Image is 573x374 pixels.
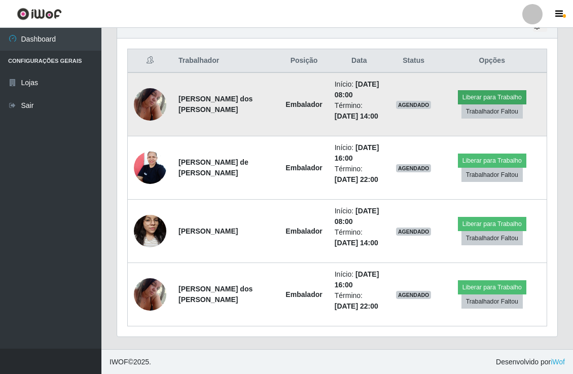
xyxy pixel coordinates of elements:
[279,49,328,73] th: Posição
[178,158,248,177] strong: [PERSON_NAME] de [PERSON_NAME]
[335,112,378,120] time: [DATE] 14:00
[178,285,253,304] strong: [PERSON_NAME] dos [PERSON_NAME]
[335,270,379,289] time: [DATE] 16:00
[285,227,322,235] strong: Embalador
[285,164,322,172] strong: Embalador
[437,49,547,73] th: Opções
[134,209,166,252] img: 1729691026588.jpeg
[335,239,378,247] time: [DATE] 14:00
[335,207,379,226] time: [DATE] 08:00
[396,164,432,172] span: AGENDADO
[110,357,151,367] span: © 2025 .
[396,291,432,299] span: AGENDADO
[396,101,432,109] span: AGENDADO
[178,95,253,114] strong: [PERSON_NAME] dos [PERSON_NAME]
[461,294,523,309] button: Trabalhador Faltou
[335,302,378,310] time: [DATE] 22:00
[134,146,166,189] img: 1705883176470.jpeg
[461,168,523,182] button: Trabalhador Faltou
[496,357,565,367] span: Desenvolvido por
[458,154,526,168] button: Liberar para Trabalho
[335,100,384,122] li: Término:
[134,273,166,316] img: 1748017465094.jpeg
[335,79,384,100] li: Início:
[335,269,384,290] li: Início:
[134,83,166,126] img: 1748017465094.jpeg
[551,358,565,366] a: iWof
[396,228,432,236] span: AGENDADO
[178,227,238,235] strong: [PERSON_NAME]
[390,49,438,73] th: Status
[458,217,526,231] button: Liberar para Trabalho
[335,290,384,312] li: Término:
[172,49,279,73] th: Trabalhador
[285,100,322,108] strong: Embalador
[335,80,379,99] time: [DATE] 08:00
[335,164,384,185] li: Término:
[335,227,384,248] li: Término:
[335,175,378,183] time: [DATE] 22:00
[329,49,390,73] th: Data
[335,142,384,164] li: Início:
[110,358,128,366] span: IWOF
[461,231,523,245] button: Trabalhador Faltou
[335,206,384,227] li: Início:
[458,280,526,294] button: Liberar para Trabalho
[461,104,523,119] button: Trabalhador Faltou
[335,143,379,162] time: [DATE] 16:00
[458,90,526,104] button: Liberar para Trabalho
[17,8,62,20] img: CoreUI Logo
[285,290,322,298] strong: Embalador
